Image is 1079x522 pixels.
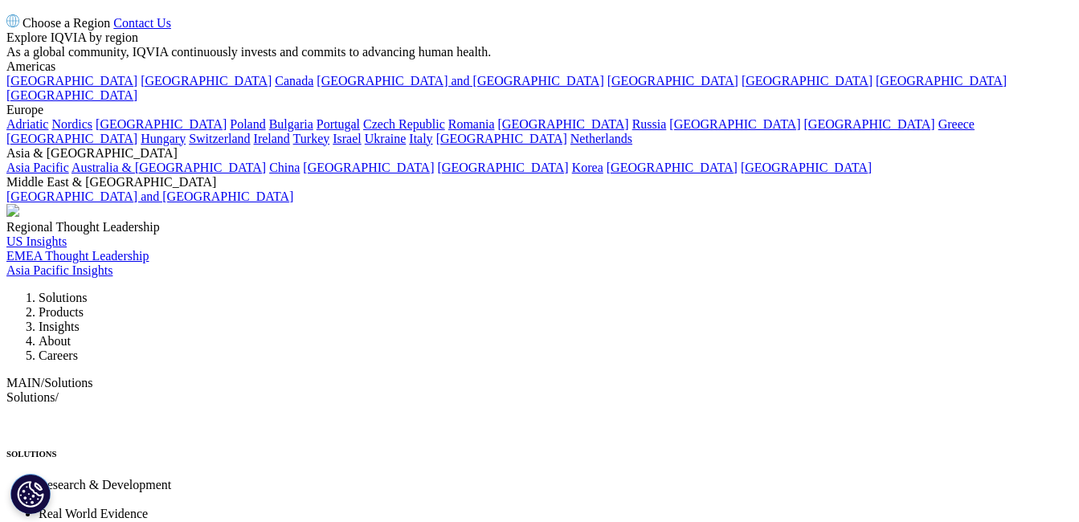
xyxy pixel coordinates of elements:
span: Solutions [44,376,92,389]
a: Contact Us [113,16,171,30]
a: Israel [333,132,362,145]
a: Netherlands [570,132,632,145]
img: 2093_analyzing-data-using-big-screen-display-and-laptop.png [6,204,19,217]
a: Products [39,305,84,319]
a: [GEOGRAPHIC_DATA] [607,74,738,88]
a: [GEOGRAPHIC_DATA] and [GEOGRAPHIC_DATA] [317,74,603,88]
a: [GEOGRAPHIC_DATA] [436,132,567,145]
a: [GEOGRAPHIC_DATA] [96,117,227,131]
a: Russia [632,117,667,131]
a: Poland [230,117,265,131]
a: Insights [39,320,80,333]
a: [GEOGRAPHIC_DATA] [6,88,137,102]
a: [GEOGRAPHIC_DATA] [741,161,872,174]
div: Explore IQVIA by region [6,31,1073,45]
a: [GEOGRAPHIC_DATA] [876,74,1007,88]
a: Czech Republic [363,117,445,131]
h6: SOLUTIONS [6,449,1073,459]
a: Solutions [39,291,87,304]
a: [GEOGRAPHIC_DATA] and [GEOGRAPHIC_DATA] [6,190,293,203]
div: Europe [6,103,1073,117]
a: Greece [938,117,975,131]
a: [GEOGRAPHIC_DATA] [742,74,873,88]
a: Australia & [GEOGRAPHIC_DATA] [72,161,266,174]
a: Nordics [51,117,92,131]
span: MAIN [6,376,41,389]
span: Solutions [6,390,55,404]
a: [GEOGRAPHIC_DATA] [303,161,434,174]
span: Choose a Region [22,16,110,30]
div: Americas [6,59,1073,74]
div: / [6,376,1073,390]
a: About [39,334,71,348]
a: Romania [448,117,495,131]
a: Ireland [254,132,290,145]
button: Cookies Settings [10,474,51,514]
a: China [269,161,300,174]
a: Careers [39,349,78,362]
a: Turkey [293,132,330,145]
div: / [6,390,1073,429]
div: Regional Thought Leadership [6,220,1073,234]
a: Italy [409,132,432,145]
a: Korea [572,161,603,174]
a: [GEOGRAPHIC_DATA] [498,117,629,131]
a: [GEOGRAPHIC_DATA] [607,161,738,174]
a: Adriatic [6,117,48,131]
a: Portugal [317,117,360,131]
a: US Insights [6,234,67,248]
a: EMEA Thought Leadership [6,249,149,263]
a: [GEOGRAPHIC_DATA] [6,132,137,145]
div: As a global community, IQVIA continuously invests and commits to advancing human health. [6,45,1073,59]
a: Asia Pacific [6,161,69,174]
a: Bulgaria [269,117,313,131]
a: Switzerland [189,132,250,145]
div: Asia & [GEOGRAPHIC_DATA] [6,146,1073,161]
a: Asia Pacific Insights [6,263,112,277]
a: [GEOGRAPHIC_DATA] [141,74,272,88]
div: Middle East & [GEOGRAPHIC_DATA] [6,175,1073,190]
a: [GEOGRAPHIC_DATA] [669,117,800,131]
a: [GEOGRAPHIC_DATA] [804,117,935,131]
li: Research & Development [39,478,1073,507]
a: [GEOGRAPHIC_DATA] [6,74,137,88]
a: Ukraine [365,132,407,145]
a: Canada [275,74,313,88]
a: [GEOGRAPHIC_DATA] [438,161,569,174]
a: Hungary [141,132,186,145]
